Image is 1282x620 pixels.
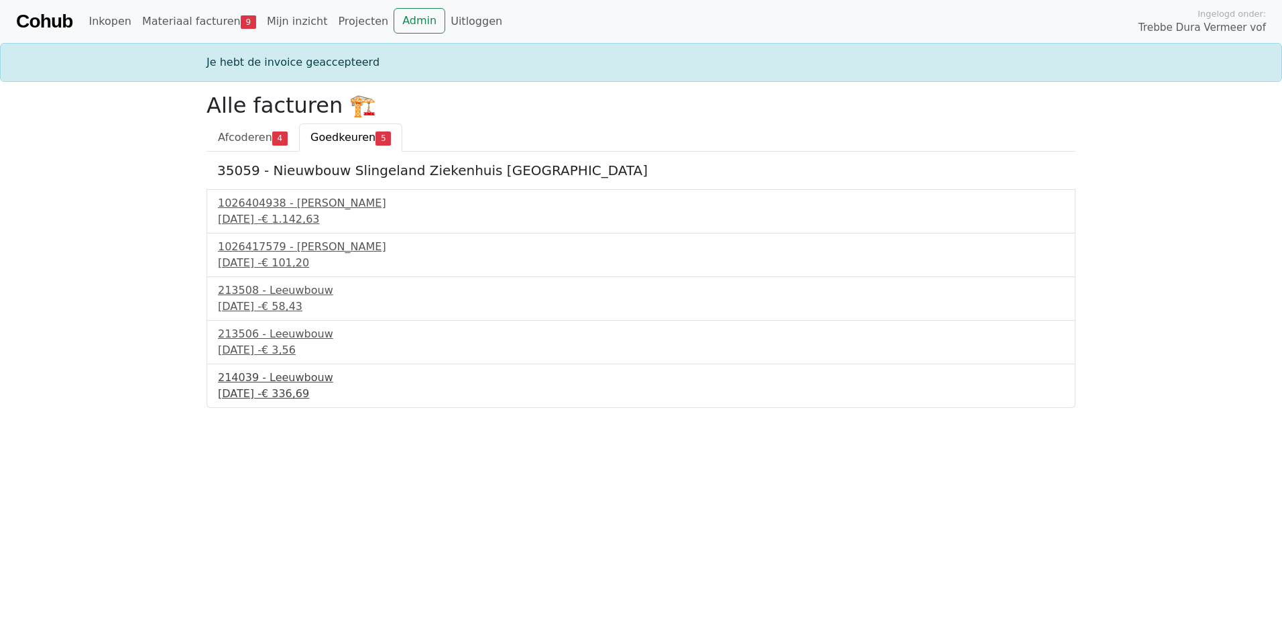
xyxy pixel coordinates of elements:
[83,8,136,35] a: Inkopen
[1139,20,1266,36] span: Trebbe Dura Vermeer vof
[218,386,1064,402] div: [DATE] -
[218,282,1064,299] div: 213508 - Leeuwbouw
[218,370,1064,386] div: 214039 - Leeuwbouw
[218,131,272,144] span: Afcoderen
[218,299,1064,315] div: [DATE] -
[272,132,288,145] span: 4
[198,54,1084,70] div: Je hebt de invoice geaccepteerd
[261,8,333,35] a: Mijn inzicht
[261,344,296,356] span: € 3,56
[241,15,256,29] span: 9
[333,8,394,35] a: Projecten
[218,195,1064,227] a: 1026404938 - [PERSON_NAME][DATE] -€ 1.142,63
[261,256,309,269] span: € 101,20
[218,326,1064,342] div: 213506 - Leeuwbouw
[218,282,1064,315] a: 213508 - Leeuwbouw[DATE] -€ 58,43
[218,239,1064,271] a: 1026417579 - [PERSON_NAME][DATE] -€ 101,20
[261,300,302,313] span: € 58,43
[394,8,445,34] a: Admin
[375,132,391,145] span: 5
[16,5,72,38] a: Cohub
[218,195,1064,211] div: 1026404938 - [PERSON_NAME]
[218,370,1064,402] a: 214039 - Leeuwbouw[DATE] -€ 336,69
[217,162,1065,178] h5: 35059 - Nieuwbouw Slingeland Ziekenhuis [GEOGRAPHIC_DATA]
[218,239,1064,255] div: 1026417579 - [PERSON_NAME]
[207,93,1075,118] h2: Alle facturen 🏗️
[261,387,309,400] span: € 336,69
[207,123,299,152] a: Afcoderen4
[1198,7,1266,20] span: Ingelogd onder:
[218,326,1064,358] a: 213506 - Leeuwbouw[DATE] -€ 3,56
[445,8,508,35] a: Uitloggen
[218,342,1064,358] div: [DATE] -
[310,131,375,144] span: Goedkeuren
[218,211,1064,227] div: [DATE] -
[261,213,320,225] span: € 1.142,63
[218,255,1064,271] div: [DATE] -
[137,8,261,35] a: Materiaal facturen9
[299,123,402,152] a: Goedkeuren5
